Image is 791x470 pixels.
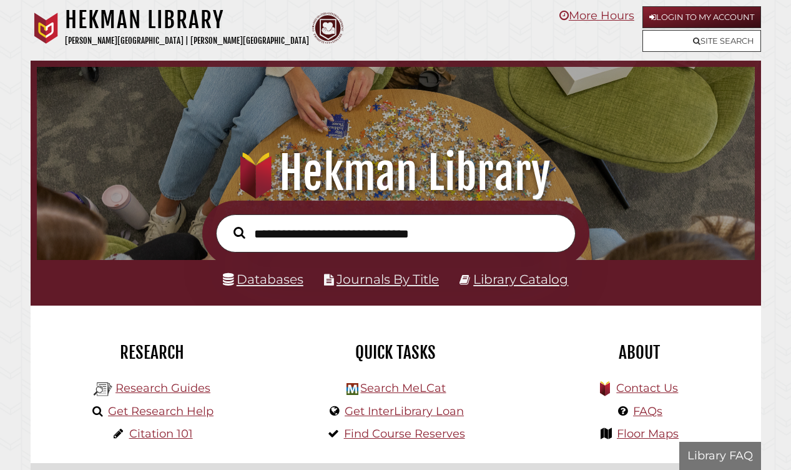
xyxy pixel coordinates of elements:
[227,224,252,242] button: Search
[633,404,662,418] a: FAQs
[527,342,752,363] h2: About
[642,30,761,52] a: Site Search
[223,271,303,287] a: Databases
[346,383,358,395] img: Hekman Library Logo
[40,342,265,363] h2: Research
[337,271,439,287] a: Journals By Title
[344,427,465,441] a: Find Course Reserves
[616,381,678,395] a: Contact Us
[65,34,309,48] p: [PERSON_NAME][GEOGRAPHIC_DATA] | [PERSON_NAME][GEOGRAPHIC_DATA]
[360,381,446,395] a: Search MeLCat
[473,271,568,287] a: Library Catalog
[108,404,214,418] a: Get Research Help
[233,226,245,239] i: Search
[642,6,761,28] a: Login to My Account
[283,342,508,363] h2: Quick Tasks
[559,9,634,22] a: More Hours
[617,427,679,441] a: Floor Maps
[115,381,210,395] a: Research Guides
[312,12,343,44] img: Calvin Theological Seminary
[31,12,62,44] img: Calvin University
[65,6,309,34] h1: Hekman Library
[49,146,743,201] h1: Hekman Library
[345,404,464,418] a: Get InterLibrary Loan
[94,380,112,399] img: Hekman Library Logo
[129,427,193,441] a: Citation 101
